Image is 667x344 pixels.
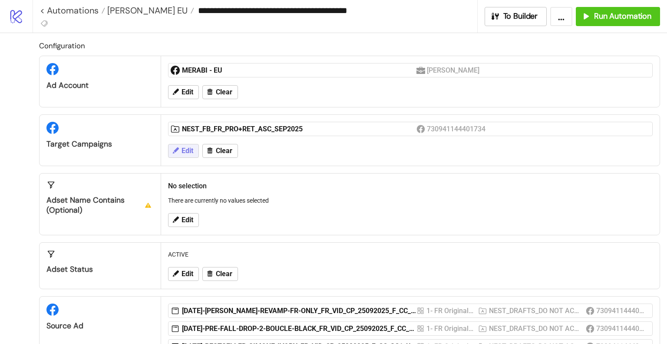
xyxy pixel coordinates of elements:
[216,147,232,155] span: Clear
[182,306,416,316] div: [DATE]-[PERSON_NAME]-REVAMP-FR-ONLY_FR_VID_CP_25092025_F_CC_SC24_None_BAU
[46,195,154,215] div: Adset Name contains (optional)
[46,80,154,90] div: Ad Account
[40,6,105,15] a: < Automations
[485,7,547,26] button: To Builder
[168,144,199,158] button: Edit
[168,213,199,227] button: Edit
[168,196,653,205] p: There are currently no values selected
[182,324,416,334] div: [DATE]-PRE-FALL-DROP-2-BOUCLE-BLACK_FR_VID_CP_25092025_F_CC_SC24_USP10_SEASONAL
[46,139,154,149] div: Target Campaigns
[168,85,199,99] button: Edit
[489,305,582,316] div: NEST_DRAFTS_DO NOT ACTIVATE
[202,144,238,158] button: Clear
[182,216,193,224] span: Edit
[426,323,475,334] div: 1- FR Original ads
[596,323,647,334] div: 730941144401734
[550,7,572,26] button: ...
[489,323,582,334] div: NEST_DRAFTS_DO NOT ACTIVATE
[46,264,154,274] div: Adset Status
[182,147,193,155] span: Edit
[165,246,656,263] div: ACTIVE
[427,124,487,134] div: 730941144401734
[182,66,416,75] div: MERABI - EU
[576,7,660,26] button: Run Automation
[105,6,194,15] a: [PERSON_NAME] EU
[168,180,653,191] h2: No selection
[216,88,232,96] span: Clear
[202,85,238,99] button: Clear
[168,267,199,281] button: Edit
[503,11,538,21] span: To Builder
[427,65,481,76] div: [PERSON_NAME]
[46,321,154,331] div: Source Ad
[596,305,647,316] div: 730941144401734
[216,270,232,278] span: Clear
[182,88,193,96] span: Edit
[594,11,651,21] span: Run Automation
[182,124,416,134] div: NEST_FB_FR_PRO+RET_ASC_SEP2025
[182,270,193,278] span: Edit
[105,5,188,16] span: [PERSON_NAME] EU
[39,40,660,51] h2: Configuration
[426,305,475,316] div: 1- FR Original ads
[202,267,238,281] button: Clear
